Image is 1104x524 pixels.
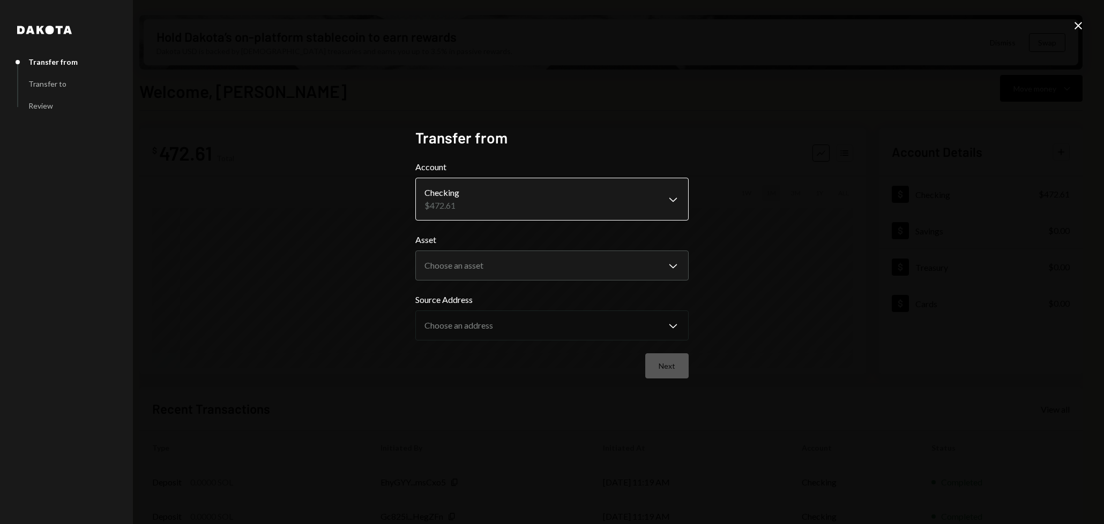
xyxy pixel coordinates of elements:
div: Review [28,101,53,110]
label: Account [415,161,689,173]
button: Account [415,178,689,221]
button: Source Address [415,310,689,340]
div: Transfer to [28,79,66,88]
label: Source Address [415,293,689,306]
div: Transfer from [28,57,78,66]
label: Asset [415,233,689,246]
button: Asset [415,250,689,280]
h2: Transfer from [415,127,689,148]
